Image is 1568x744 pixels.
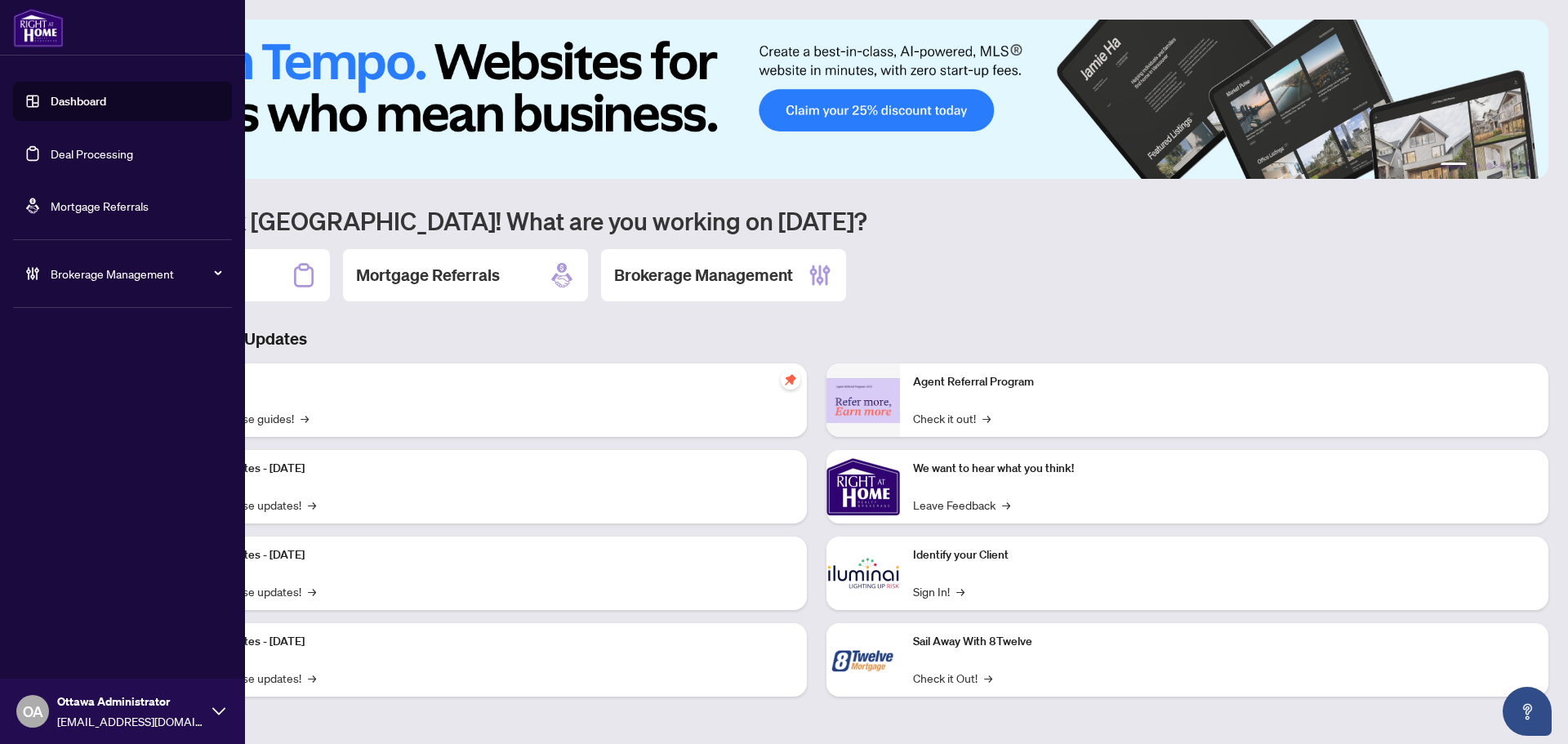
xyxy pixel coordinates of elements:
h2: Brokerage Management [614,264,793,287]
span: → [956,582,964,600]
a: Check it out!→ [913,409,991,427]
p: Identify your Client [913,546,1535,564]
a: Sign In!→ [913,582,964,600]
span: → [308,582,316,600]
span: → [301,409,309,427]
img: Agent Referral Program [826,378,900,423]
button: 2 [1473,163,1480,169]
button: 3 [1486,163,1493,169]
button: 5 [1512,163,1519,169]
p: Platform Updates - [DATE] [171,633,794,651]
a: Check it Out!→ [913,669,992,687]
img: Sail Away With 8Twelve [826,623,900,697]
button: 4 [1499,163,1506,169]
span: → [982,409,991,427]
button: 1 [1441,163,1467,169]
span: → [984,669,992,687]
span: Ottawa Administrator [57,693,204,711]
img: We want to hear what you think! [826,450,900,523]
a: Dashboard [51,94,106,109]
p: We want to hear what you think! [913,460,1535,478]
a: Leave Feedback→ [913,496,1010,514]
p: Sail Away With 8Twelve [913,633,1535,651]
span: → [1002,496,1010,514]
span: Brokerage Management [51,265,220,283]
h3: Brokerage & Industry Updates [85,327,1548,350]
p: Agent Referral Program [913,373,1535,391]
span: pushpin [781,370,800,390]
img: Slide 0 [85,20,1548,179]
p: Platform Updates - [DATE] [171,546,794,564]
span: OA [23,700,43,723]
a: Mortgage Referrals [51,198,149,213]
span: [EMAIL_ADDRESS][DOMAIN_NAME] [57,712,204,730]
p: Platform Updates - [DATE] [171,460,794,478]
button: Open asap [1503,687,1552,736]
p: Self-Help [171,373,794,391]
span: → [308,496,316,514]
h1: Welcome back [GEOGRAPHIC_DATA]! What are you working on [DATE]? [85,205,1548,236]
img: logo [13,8,64,47]
button: 6 [1526,163,1532,169]
img: Identify your Client [826,537,900,610]
h2: Mortgage Referrals [356,264,500,287]
a: Deal Processing [51,146,133,161]
span: → [308,669,316,687]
